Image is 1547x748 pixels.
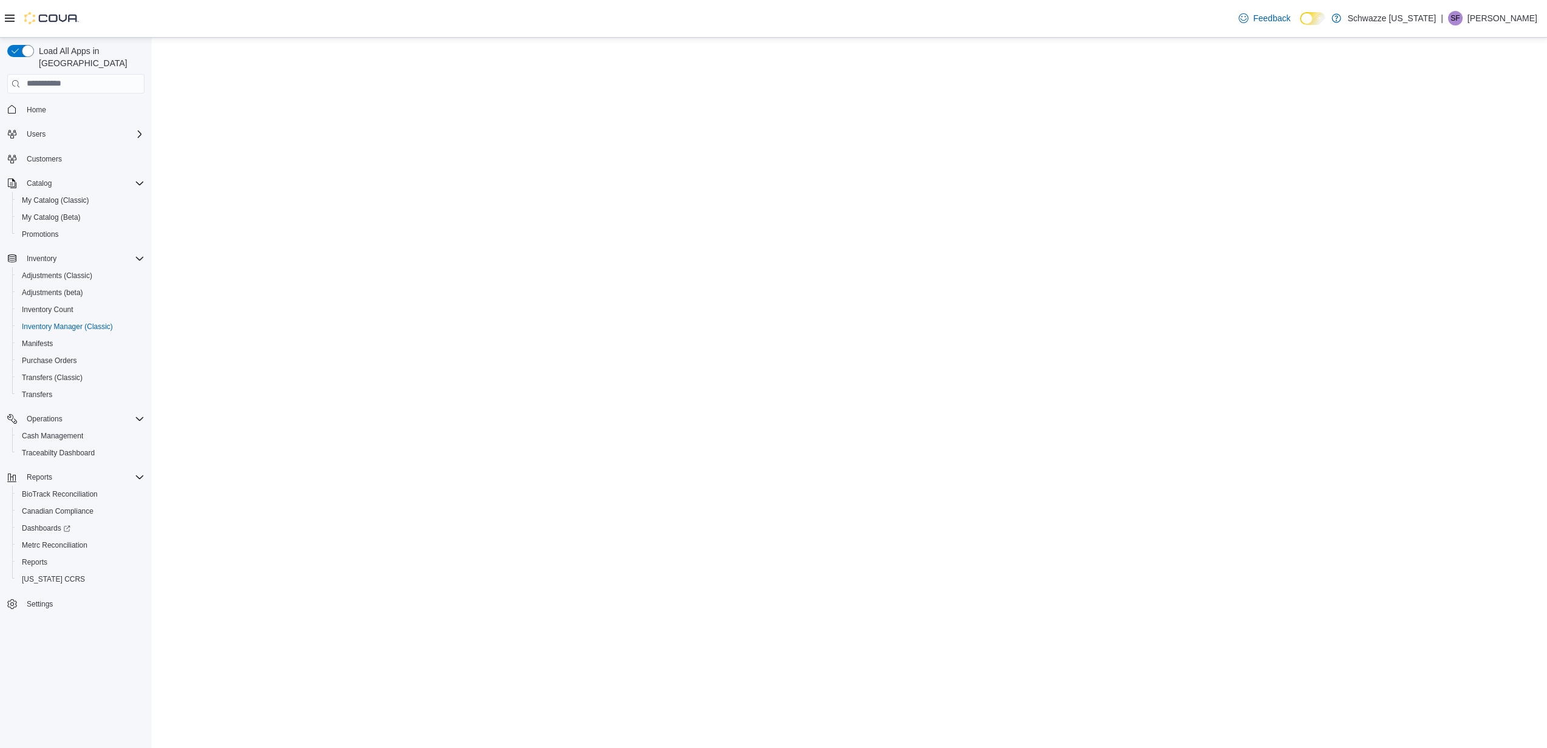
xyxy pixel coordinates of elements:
span: Inventory Manager (Classic) [17,319,144,334]
span: Settings [27,599,53,609]
span: Home [22,102,144,117]
a: Dashboards [17,521,75,535]
span: Settings [22,596,144,611]
span: Transfers (Classic) [22,373,83,382]
span: Operations [22,412,144,426]
button: Operations [2,410,149,427]
span: Adjustments (beta) [22,288,83,297]
button: Canadian Compliance [12,503,149,520]
a: My Catalog (Classic) [17,193,94,208]
button: Cash Management [12,427,149,444]
span: Purchase Orders [17,353,144,368]
span: Users [22,127,144,141]
span: My Catalog (Beta) [17,210,144,225]
button: Users [2,126,149,143]
button: Adjustments (Classic) [12,267,149,284]
span: Promotions [17,227,144,242]
span: Catalog [27,178,52,188]
span: BioTrack Reconciliation [17,487,144,501]
button: Metrc Reconciliation [12,537,149,554]
button: Promotions [12,226,149,243]
span: Inventory Count [22,305,73,314]
a: Canadian Compliance [17,504,98,518]
a: Promotions [17,227,64,242]
span: Reports [17,555,144,569]
span: Metrc Reconciliation [22,540,87,550]
span: Users [27,129,46,139]
button: BioTrack Reconciliation [12,486,149,503]
button: My Catalog (Beta) [12,209,149,226]
button: Inventory [2,250,149,267]
a: [US_STATE] CCRS [17,572,90,586]
p: Schwazze [US_STATE] [1347,11,1436,25]
a: BioTrack Reconciliation [17,487,103,501]
span: Load All Apps in [GEOGRAPHIC_DATA] [34,45,144,69]
img: Cova [24,12,79,24]
a: Settings [22,597,58,611]
span: Feedback [1253,12,1290,24]
a: Home [22,103,51,117]
a: Dashboards [12,520,149,537]
span: Transfers [17,387,144,402]
a: Metrc Reconciliation [17,538,92,552]
span: Purchase Orders [22,356,77,365]
span: Reports [27,472,52,482]
button: Inventory Manager (Classic) [12,318,149,335]
button: Transfers [12,386,149,403]
span: Reports [22,557,47,567]
a: Transfers (Classic) [17,370,87,385]
button: Users [22,127,50,141]
span: Adjustments (Classic) [22,271,92,280]
span: Traceabilty Dashboard [22,448,95,458]
div: Skyler Franke [1448,11,1463,25]
button: Inventory Count [12,301,149,318]
button: Operations [22,412,67,426]
span: Canadian Compliance [17,504,144,518]
a: Transfers [17,387,57,402]
span: Adjustments (beta) [17,285,144,300]
button: Manifests [12,335,149,352]
span: Home [27,105,46,115]
button: Customers [2,150,149,168]
p: [PERSON_NAME] [1467,11,1537,25]
a: Inventory Manager (Classic) [17,319,118,334]
span: Washington CCRS [17,572,144,586]
p: | [1441,11,1443,25]
span: Inventory Count [17,302,144,317]
button: Catalog [2,175,149,192]
span: Inventory [27,254,56,263]
a: Feedback [1234,6,1295,30]
button: Reports [12,554,149,571]
button: Purchase Orders [12,352,149,369]
span: Traceabilty Dashboard [17,446,144,460]
span: Adjustments (Classic) [17,268,144,283]
span: Transfers (Classic) [17,370,144,385]
a: My Catalog (Beta) [17,210,86,225]
button: My Catalog (Classic) [12,192,149,209]
span: Reports [22,470,144,484]
span: [US_STATE] CCRS [22,574,85,584]
span: SF [1451,11,1460,25]
a: Adjustments (beta) [17,285,88,300]
button: Transfers (Classic) [12,369,149,386]
button: Settings [2,595,149,613]
span: Manifests [17,336,144,351]
button: Traceabilty Dashboard [12,444,149,461]
button: Reports [22,470,57,484]
span: Inventory [22,251,144,266]
a: Cash Management [17,429,88,443]
span: My Catalog (Classic) [17,193,144,208]
span: Operations [27,414,63,424]
span: Customers [22,151,144,166]
span: Catalog [22,176,144,191]
span: Transfers [22,390,52,399]
a: Purchase Orders [17,353,82,368]
input: Dark Mode [1300,12,1325,25]
span: My Catalog (Classic) [22,195,89,205]
button: Reports [2,469,149,486]
span: Metrc Reconciliation [17,538,144,552]
button: Home [2,101,149,118]
span: Promotions [22,229,59,239]
span: Cash Management [17,429,144,443]
a: Inventory Count [17,302,78,317]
